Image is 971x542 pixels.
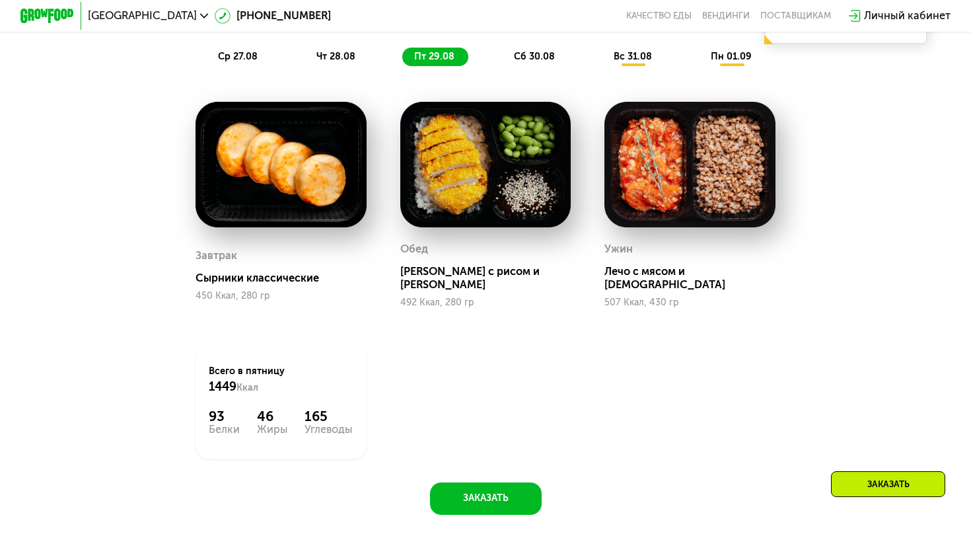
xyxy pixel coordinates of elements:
[626,11,692,21] a: Качество еды
[400,297,571,308] div: 492 Ккал, 280 гр
[196,246,237,266] div: Завтрак
[831,471,945,497] div: Заказать
[305,408,353,425] div: 165
[209,379,236,394] span: 1449
[604,265,786,292] div: Лечо с мясом и [DEMOGRAPHIC_DATA]
[196,291,367,301] div: 450 Ккал, 280 гр
[215,8,331,24] a: [PHONE_NUMBER]
[514,51,555,62] span: сб 30.08
[414,51,454,62] span: пт 29.08
[257,424,288,435] div: Жиры
[218,51,258,62] span: ср 27.08
[305,424,353,435] div: Углеводы
[604,239,633,260] div: Ужин
[711,51,752,62] span: пн 01.09
[88,11,197,21] span: [GEOGRAPHIC_DATA]
[316,51,355,62] span: чт 28.08
[209,365,353,395] div: Всего в пятницу
[614,51,652,62] span: вс 31.08
[236,382,258,393] span: Ккал
[702,11,750,21] a: Вендинги
[760,11,831,21] div: поставщикам
[400,239,428,260] div: Обед
[864,8,951,24] div: Личный кабинет
[196,272,377,285] div: Сырники классические
[209,424,240,435] div: Белки
[209,408,240,425] div: 93
[257,408,288,425] div: 46
[604,297,775,308] div: 507 Ккал, 430 гр
[430,483,542,515] button: Заказать
[400,265,582,292] div: [PERSON_NAME] с рисом и [PERSON_NAME]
